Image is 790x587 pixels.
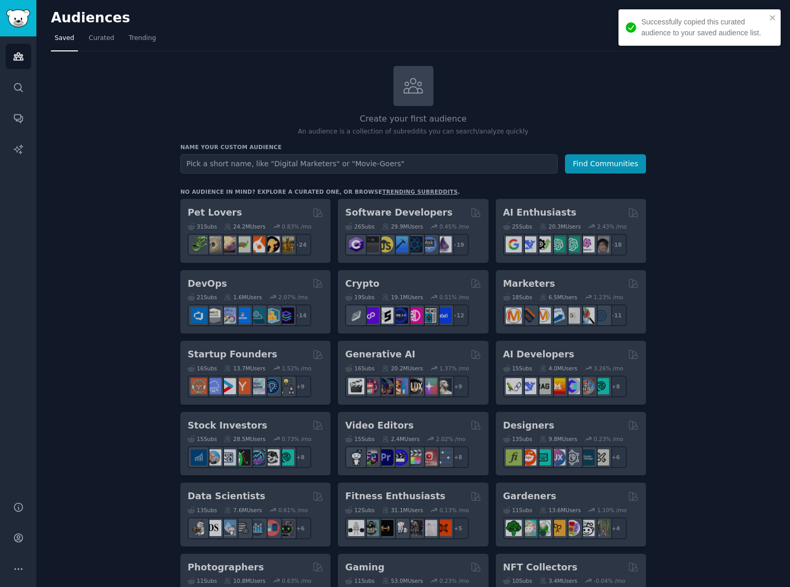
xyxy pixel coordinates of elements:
[51,10,691,26] h2: Audiences
[51,30,78,51] a: Saved
[180,127,646,137] p: An audience is a collection of subreddits you can search/analyze quickly
[641,17,766,38] div: Successfully copied this curated audience to your saved audience list.
[6,9,30,28] img: GummySearch logo
[180,143,646,151] h3: Name your custom audience
[180,113,646,126] h2: Create your first audience
[769,14,776,22] button: close
[129,34,156,43] span: Trending
[180,154,558,174] input: Pick a short name, like "Digital Marketers" or "Movie-Goers"
[125,30,160,51] a: Trending
[382,189,457,195] a: trending subreddits
[85,30,118,51] a: Curated
[180,188,460,195] div: No audience in mind? Explore a curated one, or browse .
[55,34,74,43] span: Saved
[89,34,114,43] span: Curated
[565,154,646,174] button: Find Communities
